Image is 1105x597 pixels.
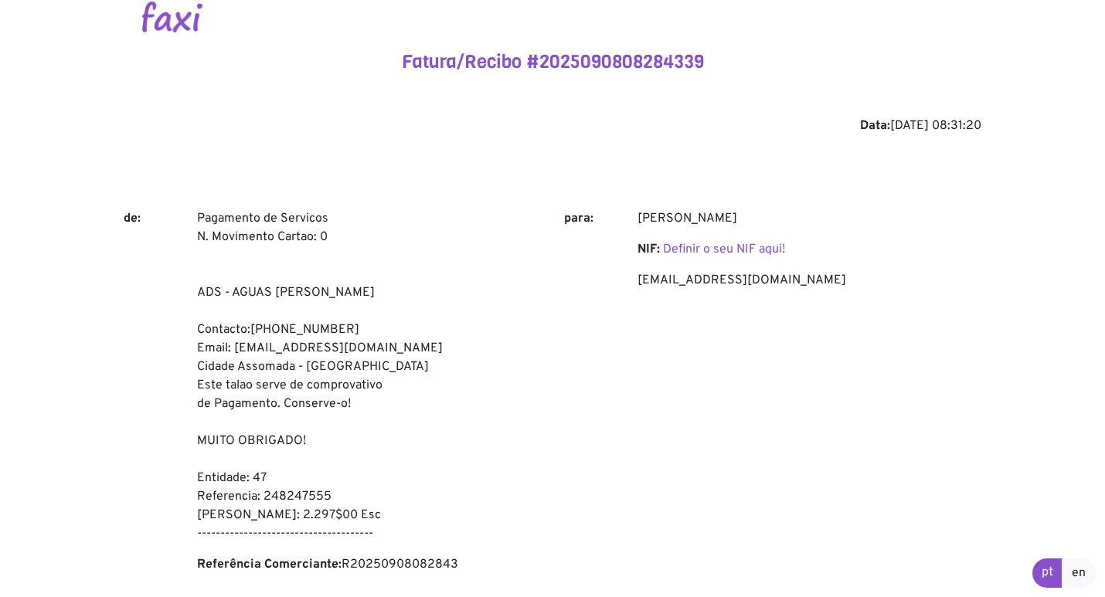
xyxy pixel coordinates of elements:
p: R20250908082843 [197,555,541,574]
div: [DATE] 08:31:20 [124,117,981,135]
b: Referência Comerciante: [197,557,342,572]
b: de: [124,211,141,226]
a: pt [1032,558,1062,588]
p: [EMAIL_ADDRESS][DOMAIN_NAME] [637,271,981,290]
b: NIF: [637,242,660,257]
a: Definir o seu NIF aqui! [663,242,785,257]
p: Pagamento de Servicos N. Movimento Cartao: 0 ADS - AGUAS [PERSON_NAME] Contacto:[PHONE_NUMBER] Em... [197,209,541,543]
b: Data: [860,118,890,134]
a: en [1062,558,1096,588]
h4: Fatura/Recibo #2025090808284339 [124,51,981,73]
p: [PERSON_NAME] [637,209,981,228]
b: para: [564,211,593,226]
